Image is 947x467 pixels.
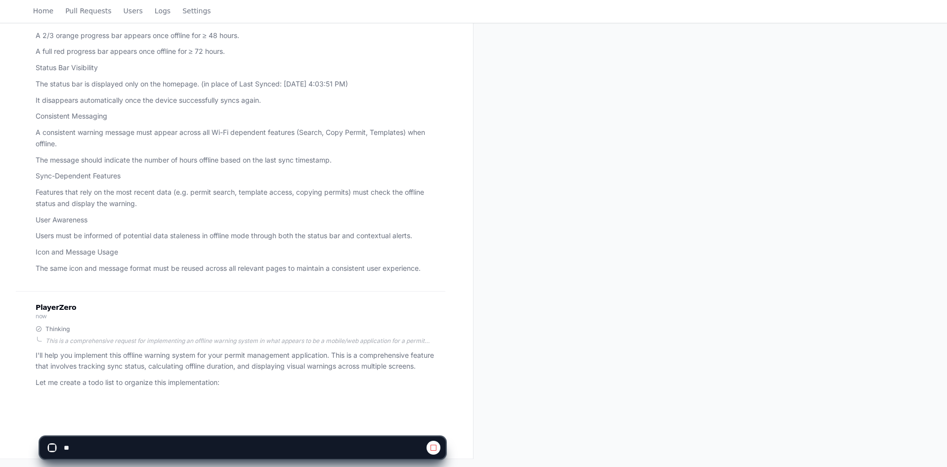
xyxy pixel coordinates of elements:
p: Let me create a todo list to organize this implementation: [36,377,445,388]
p: A full red progress bar appears once offline for ≥ 72 hours. [36,46,445,57]
p: The same icon and message format must be reused across all relevant pages to maintain a consisten... [36,263,445,274]
p: The message should indicate the number of hours offline based on the last sync timestamp. [36,155,445,166]
p: Users must be informed of potential data staleness in offline mode through both the status bar an... [36,230,445,242]
p: Status Bar Visibility [36,62,445,74]
p: Sync-Dependent Features [36,170,445,182]
p: Icon and Message Usage [36,247,445,258]
span: Users [124,8,143,14]
div: This is a comprehensive request for implementing an offline warning system in what appears to be ... [45,337,445,345]
p: I'll help you implement this offline warning system for your permit management application. This ... [36,350,445,373]
span: now [36,312,47,320]
span: Pull Requests [65,8,111,14]
p: A 2/3 orange progress bar appears once offline for ≥ 48 hours. [36,30,445,42]
span: PlayerZero [36,304,76,310]
p: The status bar is displayed only on the homepage. (in place of Last Synced: [DATE] 4:03:51 PM) [36,79,445,90]
p: A consistent warning message must appear across all Wi-Fi dependent features (Search, Copy Permit... [36,127,445,150]
p: Consistent Messaging [36,111,445,122]
span: Home [33,8,53,14]
span: Settings [182,8,211,14]
span: Thinking [45,325,70,333]
span: Logs [155,8,171,14]
p: It disappears automatically once the device successfully syncs again. [36,95,445,106]
p: User Awareness [36,214,445,226]
p: Features that rely on the most recent data (e.g. permit search, template access, copying permits)... [36,187,445,210]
